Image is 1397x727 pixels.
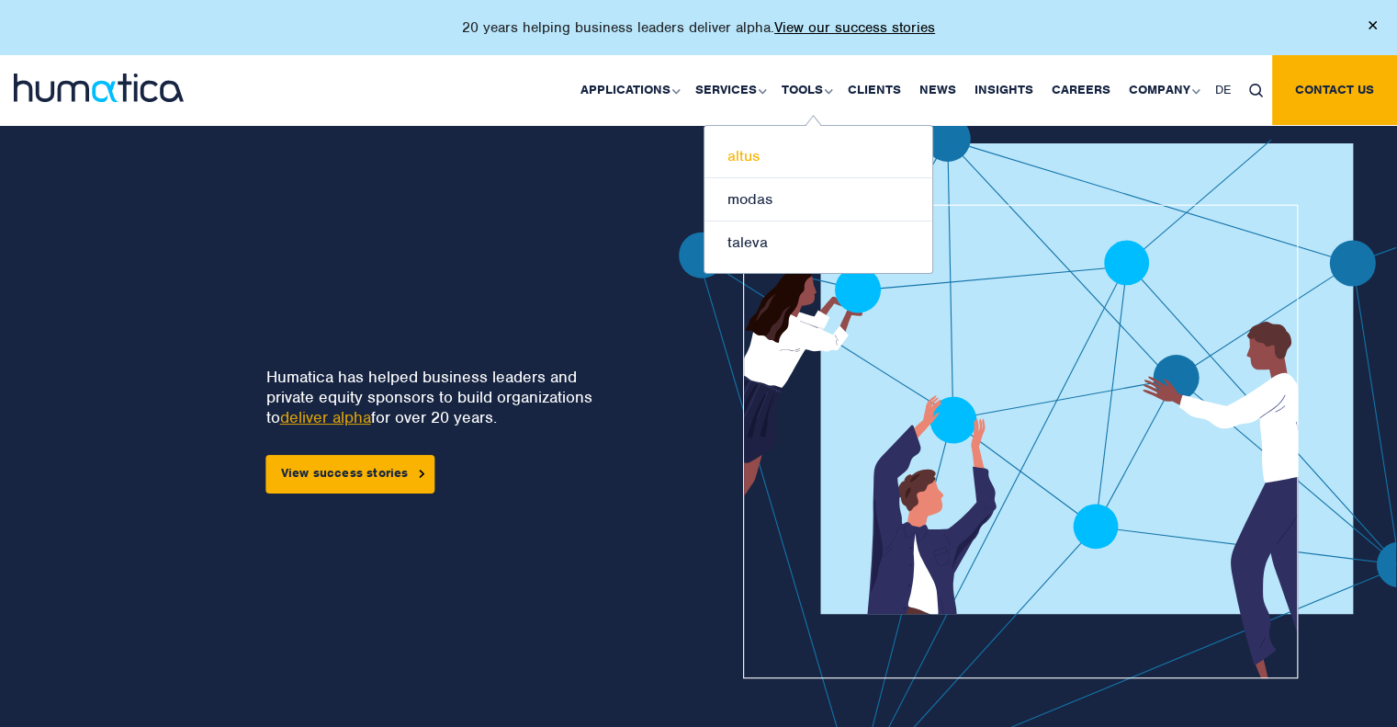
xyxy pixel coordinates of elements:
a: altus [704,135,932,178]
a: Company [1120,55,1206,125]
img: arrowicon [420,470,425,478]
a: Clients [839,55,910,125]
a: taleva [704,222,932,264]
a: Services [686,55,772,125]
p: 20 years helping business leaders deliver alpha. [462,18,935,37]
a: Tools [772,55,839,125]
img: search_icon [1249,84,1263,97]
p: Humatica has helped business leaders and private equity sponsors to build organizations to for ov... [266,367,603,427]
a: Applications [571,55,686,125]
a: News [910,55,965,125]
a: Contact us [1272,55,1397,125]
a: View our success stories [774,18,935,37]
a: deliver alpha [280,407,371,427]
a: View success stories [266,455,435,494]
a: DE [1206,55,1240,125]
a: Insights [965,55,1042,125]
img: logo [14,74,184,102]
a: modas [704,178,932,222]
span: DE [1215,82,1231,97]
a: Careers [1042,55,1120,125]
